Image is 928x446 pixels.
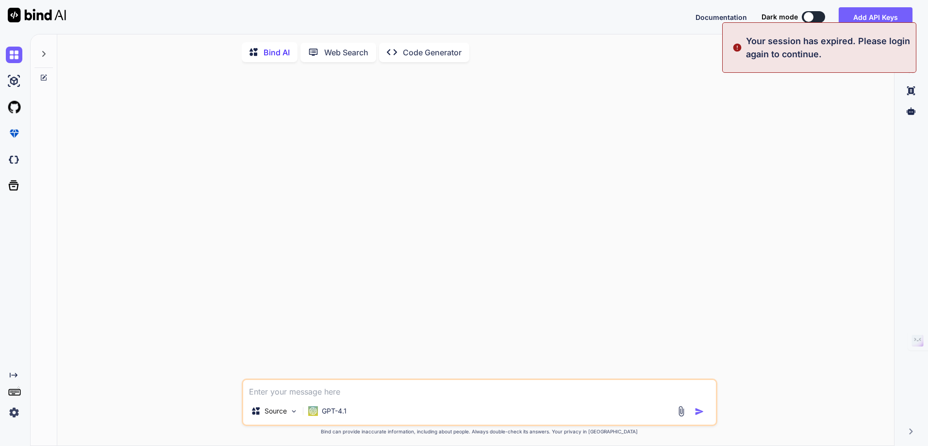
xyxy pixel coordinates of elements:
img: attachment [676,406,687,417]
img: premium [6,125,22,142]
img: ai-studio [6,73,22,89]
button: Add API Keys [839,7,912,27]
img: GPT-4.1 [308,406,318,416]
p: GPT-4.1 [322,406,347,416]
img: Pick Models [290,407,298,415]
span: Dark mode [762,12,798,22]
img: Bind AI [8,8,66,22]
p: Code Generator [403,47,462,58]
p: Bind can provide inaccurate information, including about people. Always double-check its answers.... [242,428,717,435]
img: settings [6,404,22,421]
img: chat [6,47,22,63]
p: Source [265,406,287,416]
p: Bind AI [264,47,290,58]
img: icon [695,407,704,416]
p: Web Search [324,47,368,58]
img: darkCloudIdeIcon [6,151,22,168]
button: Documentation [696,12,747,22]
span: Documentation [696,13,747,21]
img: alert [732,34,742,61]
p: Your session has expired. Please login again to continue. [746,34,910,61]
img: githubLight [6,99,22,116]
